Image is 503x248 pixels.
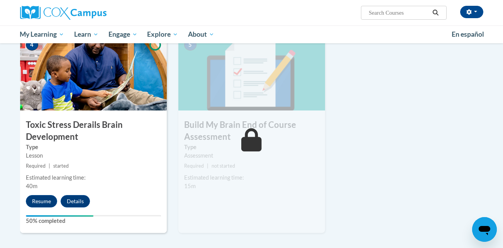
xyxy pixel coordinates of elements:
label: Type [26,143,161,151]
div: Assessment [184,151,319,160]
label: Type [184,143,319,151]
div: Lesson [26,151,161,160]
span: Required [26,163,46,169]
button: Account Settings [460,6,483,18]
span: Engage [108,30,137,39]
iframe: Button to launch messaging window [472,217,497,242]
div: Estimated learning time: [26,173,161,182]
label: 50% completed [26,217,161,225]
h3: Build My Brain End of Course Assessment [178,119,325,143]
a: My Learning [15,25,69,43]
img: Cox Campus [20,6,107,20]
div: Main menu [8,25,495,43]
span: Explore [147,30,178,39]
span: En español [452,30,484,38]
button: Search [430,8,441,17]
a: Learn [69,25,103,43]
a: En español [447,26,489,42]
a: Cox Campus [20,6,167,20]
span: My Learning [20,30,64,39]
button: Resume [26,195,57,207]
a: Engage [103,25,142,43]
span: 5 [184,39,196,51]
div: Your progress [26,215,93,217]
span: 40m [26,183,37,189]
span: Required [184,163,204,169]
img: Course Image [20,33,167,110]
a: Explore [142,25,183,43]
h3: Toxic Stress Derails Brain Development [20,119,167,143]
span: Learn [74,30,98,39]
span: 4 [26,39,38,51]
span: About [188,30,214,39]
span: | [207,163,208,169]
input: Search Courses [368,8,430,17]
button: Details [61,195,90,207]
span: not started [212,163,235,169]
span: started [53,163,69,169]
span: 15m [184,183,196,189]
div: Estimated learning time: [184,173,319,182]
span: | [49,163,50,169]
img: Course Image [178,33,325,110]
a: About [183,25,219,43]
